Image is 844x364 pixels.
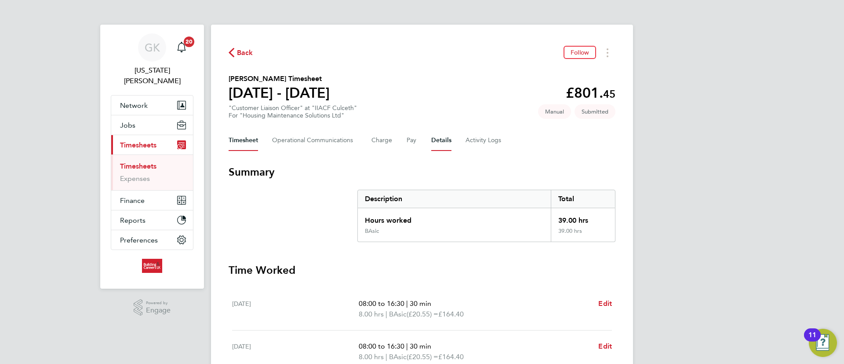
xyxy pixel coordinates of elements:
[146,307,171,314] span: Engage
[406,299,408,308] span: |
[229,165,615,179] h3: Summary
[111,96,193,115] button: Network
[407,310,438,318] span: (£20.55) =
[538,104,571,119] span: This timesheet was manually created.
[120,196,145,205] span: Finance
[600,46,615,59] button: Timesheets Menu
[111,191,193,210] button: Finance
[229,112,357,119] div: For "Housing Maintenance Solutions Ltd"
[598,298,612,309] a: Edit
[272,130,357,151] button: Operational Communications
[359,353,384,361] span: 8.00 hrs
[598,342,612,350] span: Edit
[120,121,135,129] span: Jobs
[229,47,253,58] button: Back
[111,259,193,273] a: Go to home page
[466,130,502,151] button: Activity Logs
[359,342,404,350] span: 08:00 to 16:30
[357,190,615,242] div: Summary
[359,299,404,308] span: 08:00 to 16:30
[229,74,330,84] h2: [PERSON_NAME] Timesheet
[359,310,384,318] span: 8.00 hrs
[120,141,156,149] span: Timesheets
[229,130,258,151] button: Timesheet
[111,33,193,86] a: GK[US_STATE][PERSON_NAME]
[389,309,407,320] span: BAsic
[566,85,615,101] app-decimal: £801.
[603,88,615,100] span: 45
[229,104,357,119] div: "Customer Liaison Officer" at "IIACF Culceth"
[575,104,615,119] span: This timesheet is Submitted.
[551,208,615,228] div: 39.00 hrs
[358,190,551,208] div: Description
[173,33,190,62] a: 20
[406,342,408,350] span: |
[358,208,551,228] div: Hours worked
[120,101,148,110] span: Network
[431,130,451,151] button: Details
[229,263,615,277] h3: Time Worked
[551,228,615,242] div: 39.00 hrs
[386,310,387,318] span: |
[371,130,393,151] button: Charge
[551,190,615,208] div: Total
[232,341,359,362] div: [DATE]
[809,329,837,357] button: Open Resource Center, 11 new notifications
[407,130,417,151] button: Pay
[120,174,150,183] a: Expenses
[111,135,193,154] button: Timesheets
[407,353,438,361] span: (£20.55) =
[386,353,387,361] span: |
[410,299,431,308] span: 30 min
[564,46,596,59] button: Follow
[111,230,193,250] button: Preferences
[232,298,359,320] div: [DATE]
[571,48,589,56] span: Follow
[134,299,171,316] a: Powered byEngage
[365,228,379,235] div: BAsic
[389,352,407,362] span: BAsic
[598,341,612,352] a: Edit
[120,236,158,244] span: Preferences
[111,210,193,230] button: Reports
[598,299,612,308] span: Edit
[111,154,193,190] div: Timesheets
[111,115,193,135] button: Jobs
[120,216,146,224] span: Reports
[184,37,194,47] span: 20
[142,259,162,273] img: buildingcareersuk-logo-retina.png
[120,162,156,170] a: Timesheets
[410,342,431,350] span: 30 min
[229,84,330,102] h1: [DATE] - [DATE]
[808,335,816,346] div: 11
[438,310,464,318] span: £164.40
[145,42,160,53] span: GK
[100,25,204,289] nav: Main navigation
[111,65,193,86] span: Georgia King
[237,48,253,58] span: Back
[146,299,171,307] span: Powered by
[438,353,464,361] span: £164.40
